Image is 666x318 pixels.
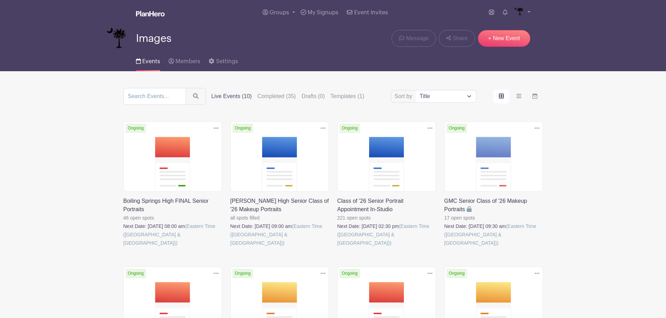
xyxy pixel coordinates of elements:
img: logo_white-6c42ec7e38ccf1d336a20a19083b03d10ae64f83f12c07503d8b9e83406b4c7d.svg [136,11,165,16]
label: Live Events (10) [212,92,252,101]
a: Share [439,30,475,47]
span: Images [136,33,171,44]
span: Groups [270,10,289,15]
a: Events [136,49,160,71]
span: My Signups [308,10,338,15]
span: Members [176,59,200,64]
span: Message [406,34,429,43]
label: Drafts (0) [301,92,325,101]
input: Search Events... [123,88,186,105]
div: filters [212,92,364,101]
img: IMAGES%20logo%20transparenT%20PNG%20s.png [513,7,524,18]
div: order and view [493,89,543,103]
label: Templates (1) [330,92,364,101]
label: Completed (35) [257,92,296,101]
span: Share [453,34,468,43]
span: Event Invites [354,10,388,15]
a: + New Event [478,30,530,47]
span: Settings [216,59,238,64]
img: IMAGES%20logo%20transparenT%20PNG%20s.png [107,28,128,49]
span: Events [142,59,160,64]
a: Settings [209,49,238,71]
label: Sort by [395,92,415,101]
a: Message [392,30,436,47]
a: Members [169,49,200,71]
